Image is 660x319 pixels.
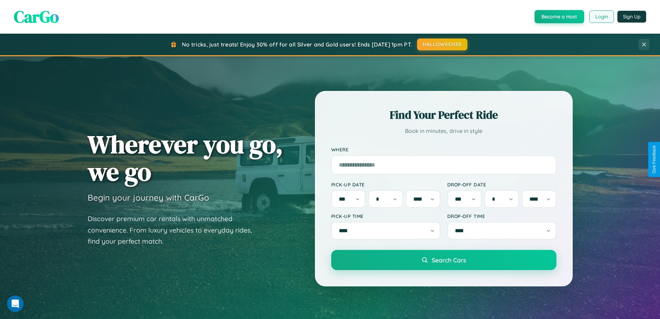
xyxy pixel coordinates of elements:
[331,126,556,136] p: Book in minutes, drive in style
[535,10,584,23] button: Become a Host
[331,250,556,270] button: Search Cars
[182,41,412,48] span: No tricks, just treats! Enjoy 30% off for all Silver and Gold users! Ends [DATE] 1pm PT.
[617,11,646,23] button: Sign Up
[14,5,59,28] span: CarGo
[652,145,657,174] div: Give Feedback
[432,256,466,264] span: Search Cars
[88,131,283,185] h1: Wherever you go, we go
[417,39,467,50] button: HALLOWEEN30
[331,213,440,219] label: Pick-up Time
[331,107,556,123] h2: Find Your Perfect Ride
[7,295,24,312] iframe: Intercom live chat
[331,146,556,152] label: Where
[447,182,556,187] label: Drop-off Date
[447,213,556,219] label: Drop-off Time
[88,213,261,247] p: Discover premium car rentals with unmatched convenience. From luxury vehicles to everyday rides, ...
[331,182,440,187] label: Pick-up Date
[88,192,209,203] h3: Begin your journey with CarGo
[589,10,614,23] button: Login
